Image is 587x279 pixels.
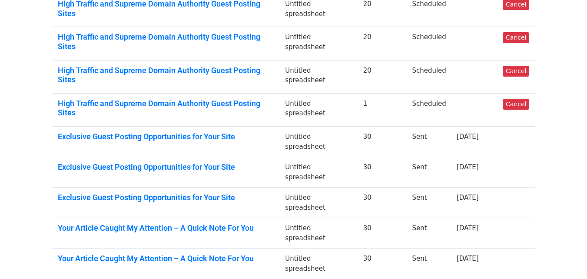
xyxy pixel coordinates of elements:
a: [DATE] [457,133,479,141]
a: Cancel [503,32,529,43]
td: 30 [358,249,407,279]
a: Your Article Caught My Attention – A Quick Note For You [58,223,275,233]
td: 30 [358,188,407,218]
td: Scheduled [407,27,451,60]
td: Sent [407,157,451,188]
a: Cancel [503,99,529,110]
a: High Traffic and Supreme Domain Authority Guest Posting Sites [58,32,275,51]
td: Untitled spreadsheet [280,249,358,279]
a: Exclusive Guest Posting Opportunities for Your Site [58,193,275,202]
td: 20 [358,27,407,60]
a: Your Article Caught My Attention – A Quick Note For You [58,254,275,263]
td: Untitled spreadsheet [280,127,358,157]
iframe: Chat Widget [544,237,587,279]
td: Untitled spreadsheet [280,157,358,188]
td: 1 [358,93,407,126]
td: Untitled spreadsheet [280,60,358,93]
a: High Traffic and Supreme Domain Authority Guest Posting Sites [58,99,275,118]
td: 30 [358,218,407,249]
td: Sent [407,188,451,218]
td: 20 [358,60,407,93]
a: High Traffic and Supreme Domain Authority Guest Posting Sites [58,66,275,84]
td: Untitled spreadsheet [280,218,358,249]
a: Exclusive Guest Posting Opportunities for Your Site [58,162,275,172]
td: 30 [358,157,407,188]
td: Sent [407,249,451,279]
td: Sent [407,127,451,157]
a: [DATE] [457,163,479,171]
td: Scheduled [407,60,451,93]
a: Exclusive Guest Posting Opportunities for Your Site [58,132,275,141]
a: Cancel [503,66,529,77]
td: Sent [407,218,451,249]
a: [DATE] [457,255,479,262]
td: Untitled spreadsheet [280,27,358,60]
a: [DATE] [457,224,479,232]
td: 30 [358,127,407,157]
td: Untitled spreadsheet [280,93,358,126]
td: Untitled spreadsheet [280,188,358,218]
td: Scheduled [407,93,451,126]
a: [DATE] [457,194,479,202]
